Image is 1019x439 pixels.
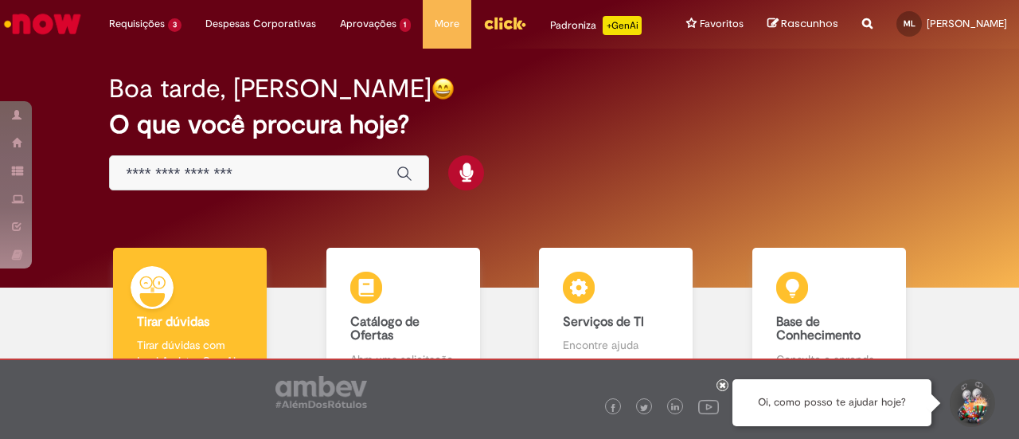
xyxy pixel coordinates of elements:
a: Serviços de TI Encontre ajuda [509,248,723,386]
a: Base de Conhecimento Consulte e aprenda [723,248,936,386]
span: 1 [400,18,412,32]
span: Rascunhos [781,16,838,31]
span: Favoritos [700,16,744,32]
span: 3 [168,18,182,32]
p: +GenAi [603,16,642,35]
img: logo_footer_ambev_rotulo_gray.png [275,376,367,408]
span: [PERSON_NAME] [927,17,1007,30]
span: Despesas Corporativas [205,16,316,32]
b: Serviços de TI [563,314,644,330]
b: Tirar dúvidas [137,314,209,330]
h2: Boa tarde, [PERSON_NAME] [109,75,431,103]
button: Iniciar Conversa de Suporte [947,379,995,427]
p: Abra uma solicitação [350,351,456,367]
div: Oi, como posso te ajudar hoje? [732,379,931,426]
p: Consulte e aprenda [776,351,882,367]
img: happy-face.png [431,77,455,100]
b: Base de Conhecimento [776,314,861,344]
h2: O que você procura hoje? [109,111,909,139]
span: Requisições [109,16,165,32]
img: logo_footer_linkedin.png [671,403,679,413]
span: Aprovações [340,16,396,32]
p: Encontre ajuda [563,337,669,353]
a: Tirar dúvidas Tirar dúvidas com Lupi Assist e Gen Ai [84,248,297,386]
a: Catálogo de Ofertas Abra uma solicitação [297,248,510,386]
span: More [435,16,459,32]
span: ML [904,18,916,29]
a: Rascunhos [767,17,838,32]
div: Padroniza [550,16,642,35]
img: logo_footer_youtube.png [698,396,719,417]
b: Catálogo de Ofertas [350,314,420,344]
p: Tirar dúvidas com Lupi Assist e Gen Ai [137,337,243,369]
img: logo_footer_twitter.png [640,404,648,412]
img: ServiceNow [2,8,84,40]
img: logo_footer_facebook.png [609,404,617,412]
img: click_logo_yellow_360x200.png [483,11,526,35]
